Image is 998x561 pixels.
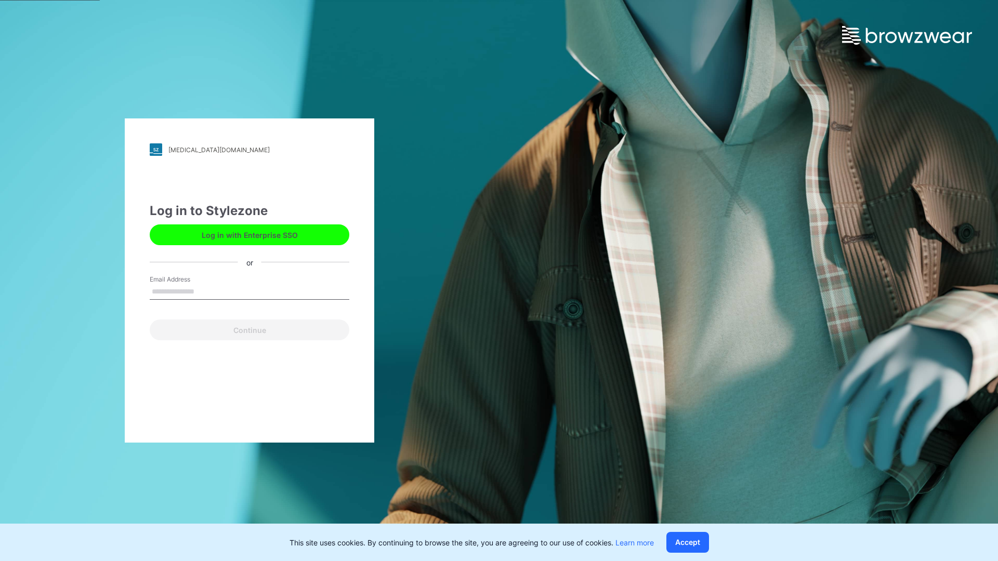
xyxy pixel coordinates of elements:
[150,143,349,156] a: [MEDICAL_DATA][DOMAIN_NAME]
[238,257,261,268] div: or
[290,537,654,548] p: This site uses cookies. By continuing to browse the site, you are agreeing to our use of cookies.
[150,275,222,284] label: Email Address
[615,538,654,547] a: Learn more
[150,143,162,156] img: stylezone-logo.562084cfcfab977791bfbf7441f1a819.svg
[666,532,709,553] button: Accept
[150,202,349,220] div: Log in to Stylezone
[168,146,270,154] div: [MEDICAL_DATA][DOMAIN_NAME]
[842,26,972,45] img: browzwear-logo.e42bd6dac1945053ebaf764b6aa21510.svg
[150,224,349,245] button: Log in with Enterprise SSO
